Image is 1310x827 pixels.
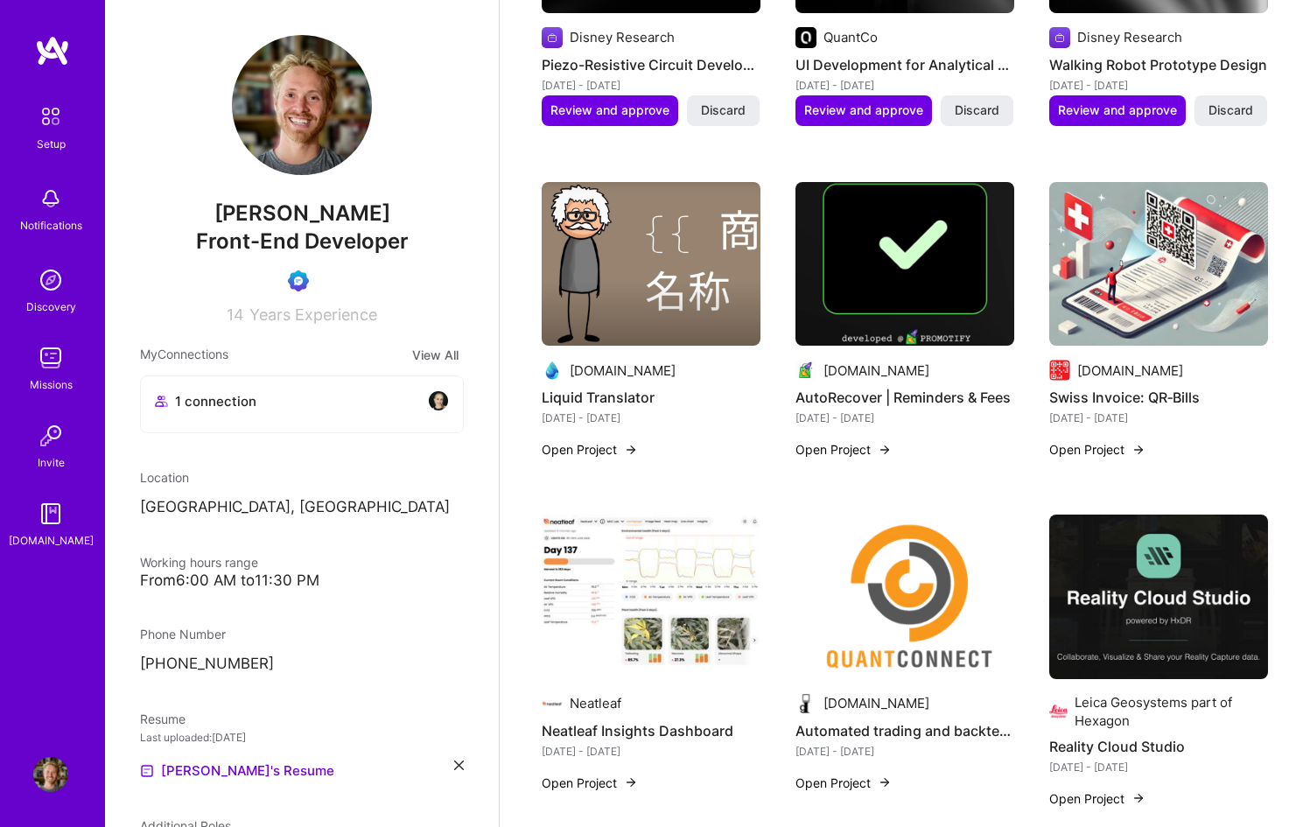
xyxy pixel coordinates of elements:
div: Disney Research [570,28,675,46]
button: Discard [687,95,760,125]
button: Review and approve [795,95,932,125]
button: Open Project [795,774,892,792]
button: Open Project [795,440,892,459]
div: [DATE] - [DATE] [1049,76,1268,95]
div: Notifications [20,216,82,235]
i: icon Close [454,760,464,770]
img: arrow-right [1131,443,1145,457]
img: Liquid Translator [542,182,760,347]
div: [DOMAIN_NAME] [570,361,676,380]
h4: Liquid Translator [542,386,760,409]
img: Company logo [795,27,816,48]
div: From 6:00 AM to 11:30 PM [140,571,464,590]
button: Discard [1194,95,1267,125]
div: [DOMAIN_NAME] [823,361,929,380]
span: Discard [1208,102,1253,119]
div: [DATE] - [DATE] [1049,409,1268,427]
button: 1 connectionavatar [140,375,464,433]
span: Front-End Developer [196,228,409,254]
h4: Automated trading and backtesting library [795,719,1014,742]
img: arrow-right [878,443,892,457]
div: [DATE] - [DATE] [542,409,760,427]
img: Invite [33,418,68,453]
p: [GEOGRAPHIC_DATA], [GEOGRAPHIC_DATA] [140,497,464,518]
img: bell [33,181,68,216]
img: Swiss Invoice: QR‑Bills [1049,182,1268,347]
a: User Avatar [29,757,73,792]
span: [PERSON_NAME] [140,200,464,227]
img: arrow-right [1131,791,1145,805]
h4: UI Development for Analytical Tools [795,53,1014,76]
h4: Reality Cloud Studio [1049,735,1268,758]
img: Resume [140,764,154,778]
p: [PHONE_NUMBER] [140,654,464,675]
span: Review and approve [804,102,923,119]
span: My Connections [140,345,228,365]
div: [DOMAIN_NAME] [823,694,929,712]
div: [DOMAIN_NAME] [1077,361,1183,380]
img: discovery [33,263,68,298]
img: arrow-right [624,775,638,789]
span: Resume [140,711,186,726]
img: arrow-right [624,443,638,457]
img: avatar [428,390,449,411]
i: icon Collaborator [155,395,168,408]
button: Discard [941,95,1013,125]
div: Invite [38,453,65,472]
img: guide book [33,496,68,531]
div: [DATE] - [DATE] [542,742,760,760]
div: QuantCo [823,28,878,46]
div: Last uploaded: [DATE] [140,728,464,746]
span: Years Experience [249,305,377,324]
img: Company logo [1049,701,1068,722]
img: Company logo [795,360,816,381]
button: Open Project [1049,440,1145,459]
img: Company logo [542,693,563,714]
button: Open Project [542,440,638,459]
button: Open Project [542,774,638,792]
img: User Avatar [232,35,372,175]
div: Setup [37,135,66,153]
div: [DATE] - [DATE] [1049,758,1268,776]
span: 1 connection [175,392,256,410]
span: Working hours range [140,555,258,570]
img: Automated trading and backtesting library [795,515,1014,679]
img: AutoRecover | Reminders & Fees [795,182,1014,347]
button: Review and approve [542,95,678,125]
h4: AutoRecover | Reminders & Fees [795,386,1014,409]
span: Discard [955,102,999,119]
span: Phone Number [140,627,226,641]
img: Neatleaf Insights Dashboard [542,515,760,679]
div: [DATE] - [DATE] [795,76,1014,95]
img: Company logo [542,360,563,381]
span: Discard [701,102,746,119]
h4: Neatleaf Insights Dashboard [542,719,760,742]
img: Evaluation Call Booked [288,270,309,291]
div: [DATE] - [DATE] [795,742,1014,760]
img: arrow-right [878,775,892,789]
img: logo [35,35,70,67]
button: Open Project [1049,789,1145,808]
div: Location [140,468,464,487]
img: Company logo [1049,27,1070,48]
h4: Walking Robot Prototype Design [1049,53,1268,76]
div: [DATE] - [DATE] [542,76,760,95]
div: Discovery [26,298,76,316]
h4: Swiss Invoice: QR‑Bills [1049,386,1268,409]
span: Review and approve [1058,102,1177,119]
div: [DOMAIN_NAME] [9,531,94,550]
button: Review and approve [1049,95,1186,125]
h4: Piezo-Resistive Circuit Development [542,53,760,76]
div: Leica Geosystems part of Hexagon [1075,693,1268,730]
img: Company logo [1049,360,1070,381]
div: [DATE] - [DATE] [795,409,1014,427]
span: 14 [227,305,244,324]
span: Review and approve [550,102,669,119]
img: setup [32,98,69,135]
img: Reality Cloud Studio [1049,515,1268,679]
img: User Avatar [33,757,68,792]
img: Company logo [795,693,816,714]
div: Neatleaf [570,694,621,712]
div: Missions [30,375,73,394]
img: Company logo [542,27,563,48]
